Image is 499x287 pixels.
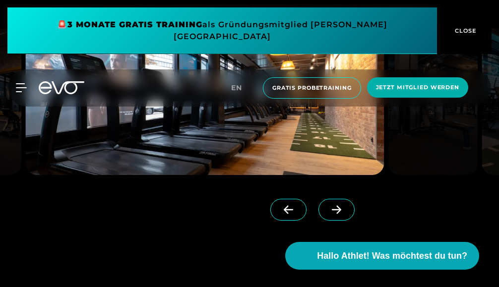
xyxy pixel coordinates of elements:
[317,249,467,263] span: Hallo Athlet! Was möchtest du tun?
[260,77,364,99] a: Gratis Probetraining
[231,82,254,94] a: en
[272,84,352,92] span: Gratis Probetraining
[285,242,479,270] button: Hallo Athlet! Was möchtest du tun?
[231,83,242,92] span: en
[376,83,459,92] span: Jetzt Mitglied werden
[364,77,471,99] a: Jetzt Mitglied werden
[452,26,477,35] span: CLOSE
[437,7,492,54] button: CLOSE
